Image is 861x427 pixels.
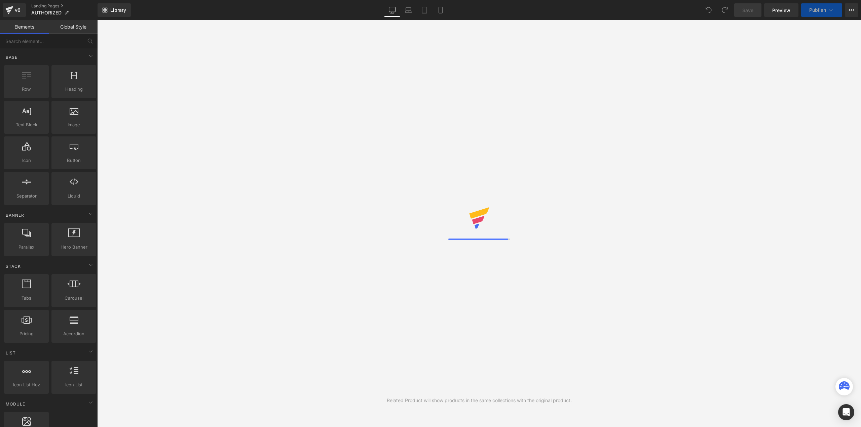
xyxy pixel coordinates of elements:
[764,3,798,17] a: Preview
[5,401,26,407] span: Module
[5,350,16,356] span: List
[5,263,22,269] span: Stack
[809,7,826,13] span: Publish
[53,157,94,164] span: Button
[110,7,126,13] span: Library
[49,20,98,34] a: Global Style
[53,121,94,128] span: Image
[6,244,47,251] span: Parallax
[838,404,854,420] div: Open Intercom Messenger
[416,3,433,17] a: Tablet
[718,3,732,17] button: Redo
[3,3,26,17] a: v6
[53,244,94,251] span: Hero Banner
[53,381,94,388] span: Icon List
[772,7,790,14] span: Preview
[13,6,22,14] div: v6
[53,295,94,302] span: Carousel
[53,330,94,337] span: Accordion
[6,295,47,302] span: Tabs
[6,193,47,200] span: Separator
[5,54,18,60] span: Base
[702,3,715,17] button: Undo
[400,3,416,17] a: Laptop
[6,157,47,164] span: Icon
[53,86,94,93] span: Heading
[31,10,62,15] span: AUTHORIZED
[845,3,858,17] button: More
[6,330,47,337] span: Pricing
[433,3,449,17] a: Mobile
[31,3,98,9] a: Landing Pages
[98,3,131,17] a: New Library
[387,397,572,404] div: Related Product will show products in the same collections with the original product.
[384,3,400,17] a: Desktop
[53,193,94,200] span: Liquid
[5,212,25,218] span: Banner
[742,7,753,14] span: Save
[6,121,47,128] span: Text Block
[801,3,842,17] button: Publish
[6,381,47,388] span: Icon List Hoz
[6,86,47,93] span: Row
